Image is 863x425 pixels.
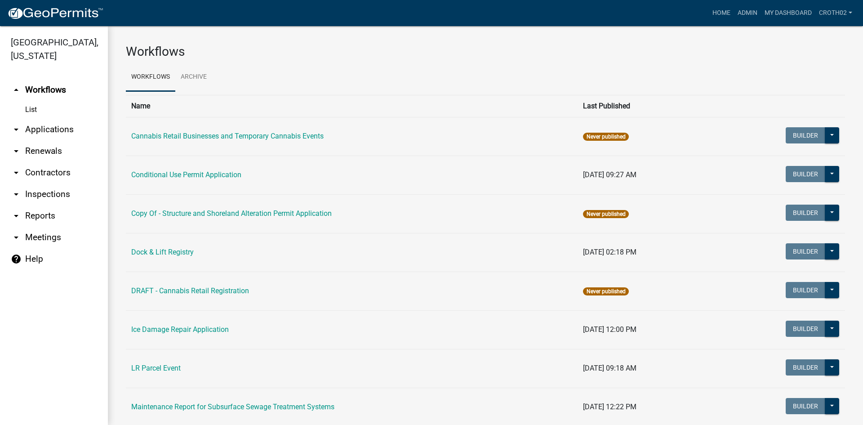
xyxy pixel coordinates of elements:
[583,170,636,179] span: [DATE] 09:27 AM
[583,325,636,334] span: [DATE] 12:00 PM
[583,248,636,256] span: [DATE] 02:18 PM
[131,364,181,372] a: LR Parcel Event
[709,4,734,22] a: Home
[583,210,628,218] span: Never published
[126,95,578,117] th: Name
[583,364,636,372] span: [DATE] 09:18 AM
[815,4,856,22] a: croth02
[175,63,212,92] a: Archive
[11,254,22,264] i: help
[11,210,22,221] i: arrow_drop_down
[131,325,229,334] a: Ice Damage Repair Application
[131,248,194,256] a: Dock & Lift Registry
[786,243,825,259] button: Builder
[786,205,825,221] button: Builder
[734,4,761,22] a: Admin
[583,133,628,141] span: Never published
[11,124,22,135] i: arrow_drop_down
[786,359,825,376] button: Builder
[131,403,334,411] a: Maintenance Report for Subsurface Sewage Treatment Systems
[786,282,825,298] button: Builder
[11,146,22,157] i: arrow_drop_down
[11,167,22,178] i: arrow_drop_down
[786,166,825,182] button: Builder
[761,4,815,22] a: My Dashboard
[131,170,241,179] a: Conditional Use Permit Application
[131,132,324,140] a: Cannabis Retail Businesses and Temporary Cannabis Events
[126,44,845,59] h3: Workflows
[583,287,628,295] span: Never published
[131,286,249,295] a: DRAFT - Cannabis Retail Registration
[786,127,825,143] button: Builder
[578,95,710,117] th: Last Published
[131,209,332,218] a: Copy Of - Structure and Shoreland Alteration Permit Application
[11,189,22,200] i: arrow_drop_down
[11,232,22,243] i: arrow_drop_down
[583,403,636,411] span: [DATE] 12:22 PM
[786,398,825,414] button: Builder
[11,85,22,95] i: arrow_drop_up
[126,63,175,92] a: Workflows
[786,321,825,337] button: Builder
